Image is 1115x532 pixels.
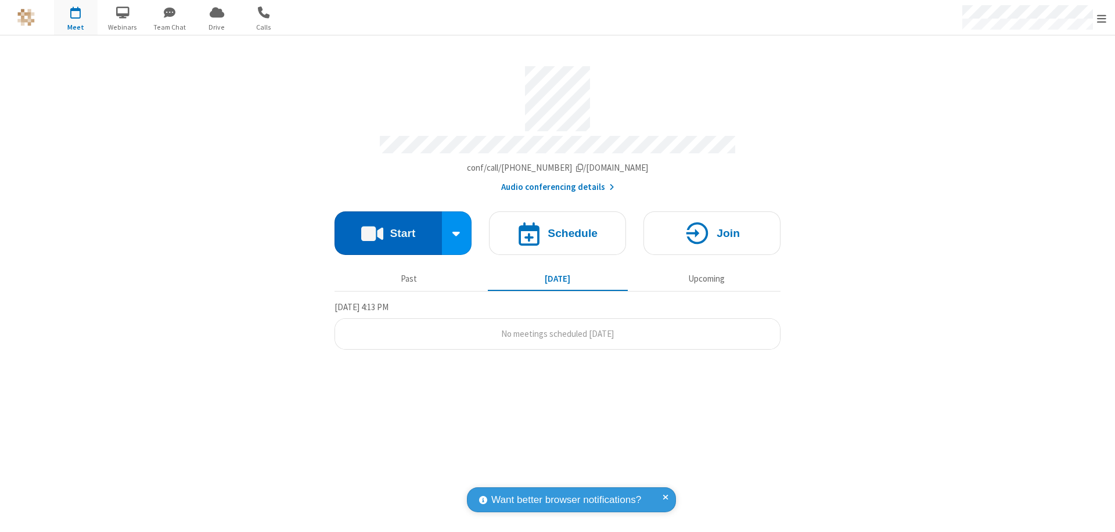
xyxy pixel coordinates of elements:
[501,328,614,339] span: No meetings scheduled [DATE]
[242,22,286,33] span: Calls
[489,211,626,255] button: Schedule
[390,228,415,239] h4: Start
[339,268,479,290] button: Past
[334,57,780,194] section: Account details
[467,162,649,173] span: Copy my meeting room link
[501,181,614,194] button: Audio conferencing details
[717,228,740,239] h4: Join
[548,228,598,239] h4: Schedule
[101,22,145,33] span: Webinars
[334,211,442,255] button: Start
[334,300,780,350] section: Today's Meetings
[334,301,389,312] span: [DATE] 4:13 PM
[17,9,35,26] img: QA Selenium DO NOT DELETE OR CHANGE
[148,22,192,33] span: Team Chat
[636,268,776,290] button: Upcoming
[54,22,98,33] span: Meet
[195,22,239,33] span: Drive
[442,211,472,255] div: Start conference options
[1086,502,1106,524] iframe: Chat
[491,493,641,508] span: Want better browser notifications?
[643,211,780,255] button: Join
[467,161,649,175] button: Copy my meeting room linkCopy my meeting room link
[488,268,628,290] button: [DATE]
